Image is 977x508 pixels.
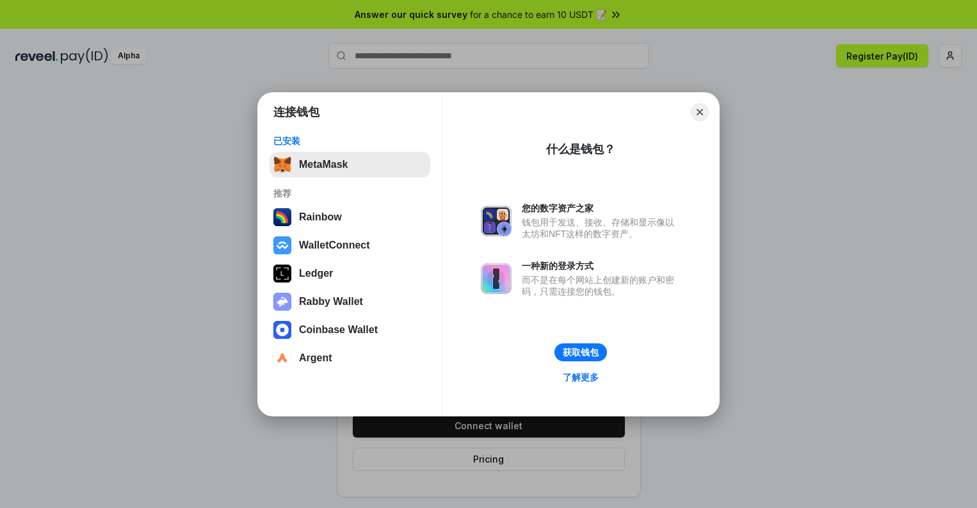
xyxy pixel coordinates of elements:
div: 获取钱包 [563,347,599,358]
button: 获取钱包 [554,343,607,361]
div: 您的数字资产之家 [522,202,681,214]
button: WalletConnect [270,233,430,258]
div: Argent [299,352,332,364]
a: 了解更多 [555,369,606,386]
button: Ledger [270,261,430,286]
button: MetaMask [270,152,430,177]
div: Coinbase Wallet [299,324,378,336]
div: Rabby Wallet [299,296,363,307]
button: Close [691,103,709,121]
img: svg+xml,%3Csvg%20width%3D%2228%22%20height%3D%2228%22%20viewBox%3D%220%200%2028%2028%22%20fill%3D... [273,236,291,254]
img: svg+xml,%3Csvg%20xmlns%3D%22http%3A%2F%2Fwww.w3.org%2F2000%2Fsvg%22%20fill%3D%22none%22%20viewBox... [481,206,512,236]
img: svg+xml,%3Csvg%20fill%3D%22none%22%20height%3D%2233%22%20viewBox%3D%220%200%2035%2033%22%20width%... [273,156,291,174]
img: svg+xml,%3Csvg%20xmlns%3D%22http%3A%2F%2Fwww.w3.org%2F2000%2Fsvg%22%20width%3D%2228%22%20height%3... [273,265,291,283]
div: 了解更多 [563,372,599,383]
button: Rabby Wallet [270,289,430,315]
div: Rainbow [299,211,342,223]
div: MetaMask [299,159,348,170]
div: WalletConnect [299,240,370,251]
img: svg+xml,%3Csvg%20width%3D%22120%22%20height%3D%22120%22%20viewBox%3D%220%200%20120%20120%22%20fil... [273,208,291,226]
img: svg+xml,%3Csvg%20xmlns%3D%22http%3A%2F%2Fwww.w3.org%2F2000%2Fsvg%22%20fill%3D%22none%22%20viewBox... [481,263,512,294]
div: 一种新的登录方式 [522,260,681,272]
div: 什么是钱包？ [546,142,615,157]
div: 已安装 [273,135,426,147]
div: 推荐 [273,188,426,199]
div: 而不是在每个网站上创建新的账户和密码，只需连接您的钱包。 [522,274,681,297]
h1: 连接钱包 [273,104,319,120]
button: Argent [270,345,430,371]
div: Ledger [299,268,333,279]
img: svg+xml,%3Csvg%20xmlns%3D%22http%3A%2F%2Fwww.w3.org%2F2000%2Fsvg%22%20fill%3D%22none%22%20viewBox... [273,293,291,311]
button: Coinbase Wallet [270,317,430,343]
div: 钱包用于发送、接收、存储和显示像以太坊和NFT这样的数字资产。 [522,217,681,240]
img: svg+xml,%3Csvg%20width%3D%2228%22%20height%3D%2228%22%20viewBox%3D%220%200%2028%2028%22%20fill%3D... [273,349,291,367]
img: svg+xml,%3Csvg%20width%3D%2228%22%20height%3D%2228%22%20viewBox%3D%220%200%2028%2028%22%20fill%3D... [273,321,291,339]
button: Rainbow [270,204,430,230]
